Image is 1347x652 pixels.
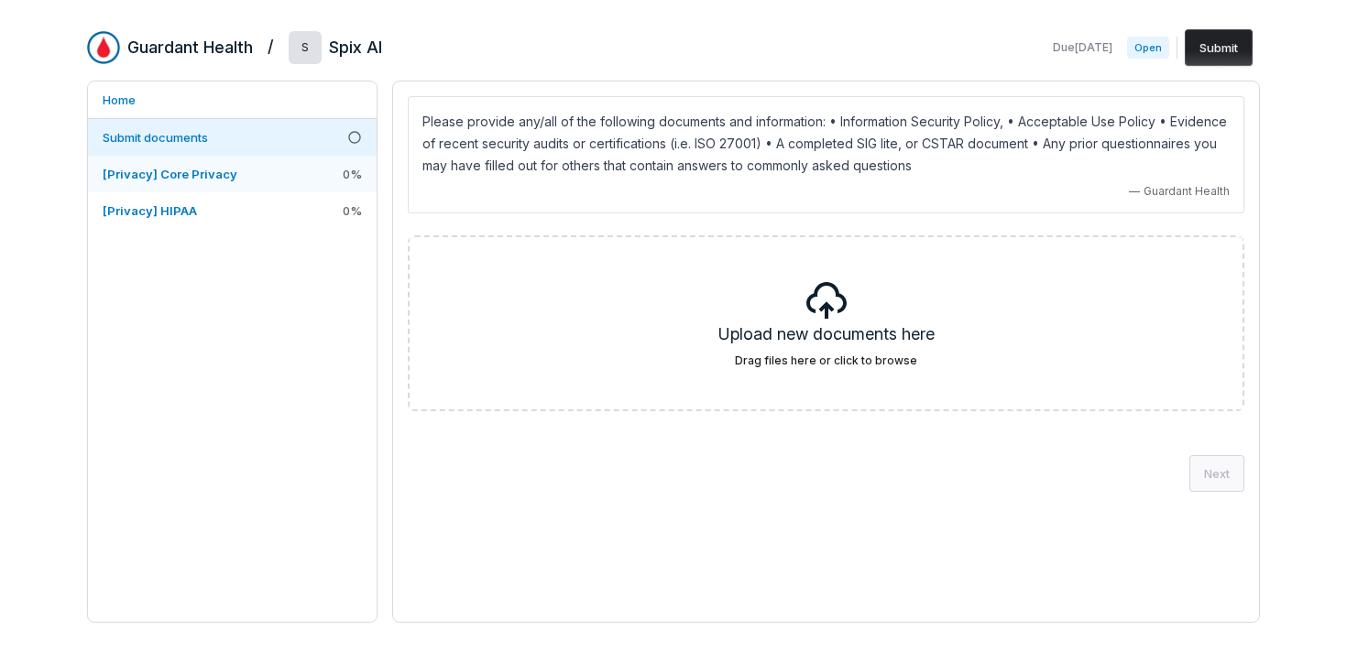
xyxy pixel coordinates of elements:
[88,81,377,118] a: Home
[422,111,1230,177] p: Please provide any/all of the following documents and information: • Information Security Policy,...
[268,31,274,59] h2: /
[1185,29,1253,66] button: Submit
[343,166,362,182] span: 0 %
[88,119,377,156] a: Submit documents
[1127,37,1169,59] span: Open
[1144,184,1230,199] span: Guardant Health
[103,203,197,218] span: [Privacy] HIPAA
[103,167,237,181] span: [Privacy] Core Privacy
[1053,40,1112,55] span: Due [DATE]
[343,202,362,219] span: 0 %
[329,36,382,60] h2: Spix AI
[88,192,377,229] a: [Privacy] HIPAA0%
[1129,184,1140,199] span: —
[735,353,917,368] label: Drag files here or click to browse
[88,156,377,192] a: [Privacy] Core Privacy0%
[103,130,208,145] span: Submit documents
[718,322,935,353] h5: Upload new documents here
[127,36,253,60] h2: Guardant Health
